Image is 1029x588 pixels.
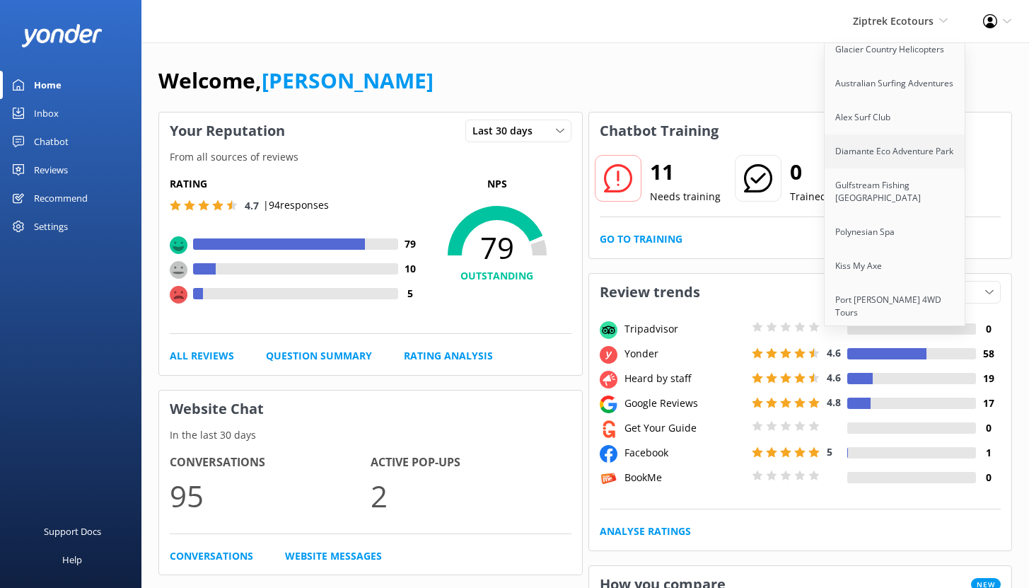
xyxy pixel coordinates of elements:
[398,286,423,301] h4: 5
[827,346,841,359] span: 4.6
[245,199,259,212] span: 4.7
[976,420,1001,436] h4: 0
[825,67,966,100] a: Australian Surfing Adventures
[825,249,966,283] a: Kiss My Axe
[976,445,1001,461] h4: 1
[34,212,68,241] div: Settings
[398,261,423,277] h4: 10
[827,445,832,459] span: 5
[158,64,434,98] h1: Welcome,
[589,113,729,149] h3: Chatbot Training
[371,454,571,472] h4: Active Pop-ups
[159,427,582,443] p: In the last 30 days
[34,99,59,127] div: Inbox
[170,348,234,364] a: All Reviews
[159,391,582,427] h3: Website Chat
[262,66,434,95] a: [PERSON_NAME]
[170,454,371,472] h4: Conversations
[621,420,748,436] div: Get Your Guide
[825,168,966,215] a: Gulfstream Fishing [GEOGRAPHIC_DATA]
[170,176,423,192] h5: Rating
[976,396,1001,411] h4: 17
[423,176,571,192] p: NPS
[423,268,571,284] h4: OUTSTANDING
[790,189,916,204] p: Trained in the last 30 days
[825,283,966,330] a: Port [PERSON_NAME] 4WD Tours
[34,127,69,156] div: Chatbot
[827,371,841,384] span: 4.6
[621,321,748,337] div: Tripadvisor
[976,346,1001,362] h4: 58
[371,472,571,519] p: 2
[621,346,748,362] div: Yonder
[589,274,711,311] h3: Review trends
[976,321,1001,337] h4: 0
[170,548,253,564] a: Conversations
[825,134,966,168] a: Diamante Eco Adventure Park
[825,215,966,249] a: Polynesian Spa
[34,184,88,212] div: Recommend
[825,100,966,134] a: Alex Surf Club
[472,123,541,139] span: Last 30 days
[790,155,916,189] h2: 0
[170,472,371,519] p: 95
[650,155,721,189] h2: 11
[600,524,691,539] a: Analyse Ratings
[621,371,748,386] div: Heard by staff
[621,445,748,461] div: Facebook
[423,230,571,265] span: 79
[976,470,1001,485] h4: 0
[827,396,841,409] span: 4.8
[398,236,423,252] h4: 79
[159,113,296,149] h3: Your Reputation
[825,33,966,67] a: Glacier Country Helicopters
[34,71,62,99] div: Home
[650,189,721,204] p: Needs training
[266,348,372,364] a: Question Summary
[21,24,103,47] img: yonder-white-logo.png
[159,149,582,165] p: From all sources of reviews
[34,156,68,184] div: Reviews
[853,14,934,28] span: Ziptrek Ecotours
[285,548,382,564] a: Website Messages
[621,396,748,411] div: Google Reviews
[600,231,682,247] a: Go to Training
[62,546,82,574] div: Help
[976,371,1001,386] h4: 19
[404,348,493,364] a: Rating Analysis
[263,197,329,213] p: | 94 responses
[44,517,101,546] div: Support Docs
[621,470,748,485] div: BookMe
